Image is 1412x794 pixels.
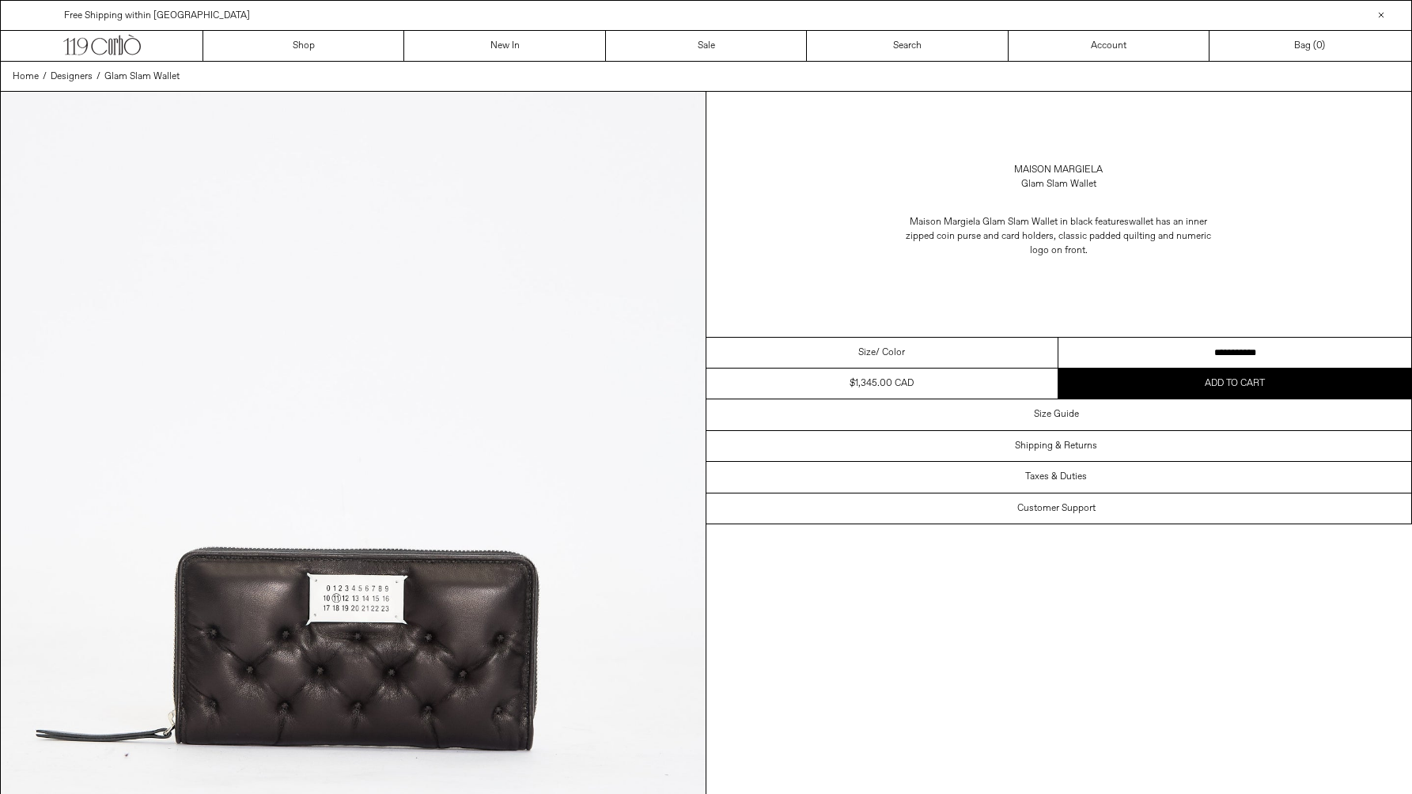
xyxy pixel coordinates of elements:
a: Search [807,31,1008,61]
span: 0 [1316,40,1322,52]
span: Size [858,346,876,360]
a: Free Shipping within [GEOGRAPHIC_DATA] [64,9,250,22]
span: / [97,70,100,84]
span: / [43,70,47,84]
h3: Taxes & Duties [1025,471,1087,482]
span: wallet has an inner zipped coin purse and card holders, classic padded quilting and numeric logo ... [906,216,1211,257]
a: Maison Margiela [1014,163,1103,177]
h3: Shipping & Returns [1015,440,1097,452]
span: $1,345.00 CAD [850,377,914,390]
h3: Size Guide [1034,409,1079,420]
button: Add to cart [1058,369,1411,399]
span: ) [1316,39,1325,53]
a: Account [1009,31,1209,61]
div: Glam Slam Wallet [1021,177,1096,191]
span: Designers [51,70,93,83]
a: Shop [203,31,404,61]
span: Add to cart [1205,377,1265,390]
a: Glam Slam Wallet [104,70,180,84]
a: Sale [606,31,807,61]
a: Bag () [1209,31,1410,61]
span: Glam Slam Wallet [104,70,180,83]
a: Designers [51,70,93,84]
a: Home [13,70,39,84]
p: Maison Margiela Glam Slam Wallet in black features [900,207,1217,266]
span: / Color [876,346,905,360]
span: Home [13,70,39,83]
h3: Customer Support [1017,503,1096,514]
a: New In [404,31,605,61]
